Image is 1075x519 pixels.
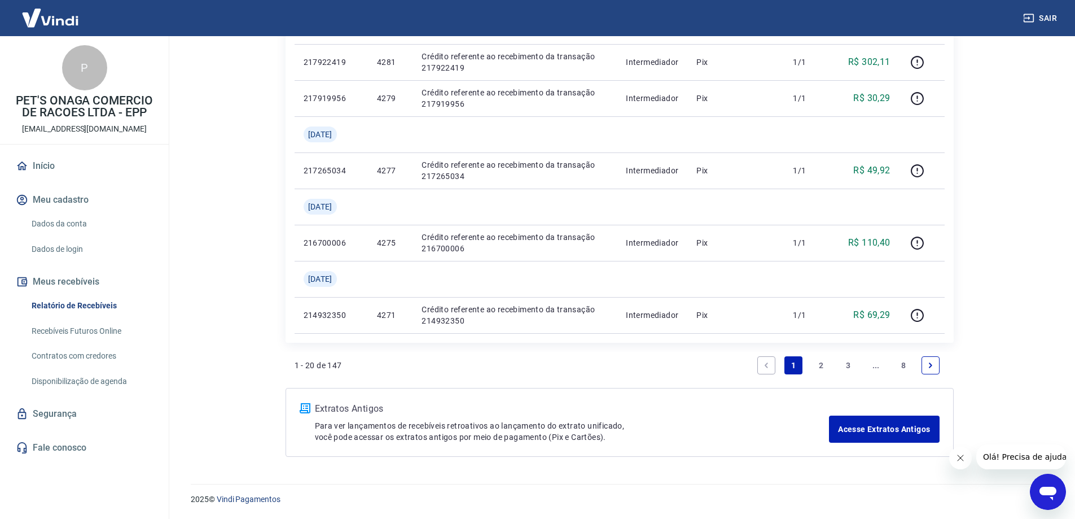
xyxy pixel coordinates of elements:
[304,165,359,176] p: 217265034
[696,93,775,104] p: Pix
[27,294,155,317] a: Relatório de Recebíveis
[753,352,945,379] ul: Pagination
[853,91,890,105] p: R$ 30,29
[696,165,775,176] p: Pix
[793,309,826,321] p: 1/1
[793,93,826,104] p: 1/1
[14,435,155,460] a: Fale conosco
[377,237,403,248] p: 4275
[295,360,342,371] p: 1 - 20 de 147
[976,444,1066,469] iframe: Mensagem da empresa
[793,56,826,68] p: 1/1
[27,212,155,235] a: Dados da conta
[308,201,332,212] span: [DATE]
[696,56,775,68] p: Pix
[626,56,678,68] p: Intermediador
[304,56,359,68] p: 217922419
[27,344,155,368] a: Contratos com credores
[14,402,155,426] a: Segurança
[839,356,857,374] a: Page 3
[922,356,940,374] a: Next page
[315,420,830,443] p: Para ver lançamentos de recebíveis retroativos ao lançamento do extrato unificado, você pode aces...
[422,51,608,73] p: Crédito referente ao recebimento da transação 217922419
[14,187,155,212] button: Meu cadastro
[27,370,155,393] a: Disponibilização de agenda
[377,56,403,68] p: 4281
[308,273,332,285] span: [DATE]
[304,237,359,248] p: 216700006
[793,237,826,248] p: 1/1
[867,356,885,374] a: Jump forward
[304,93,359,104] p: 217919956
[304,309,359,321] p: 214932350
[422,159,608,182] p: Crédito referente ao recebimento da transação 217265034
[949,447,972,469] iframe: Fechar mensagem
[422,87,608,110] p: Crédito referente ao recebimento da transação 217919956
[14,154,155,178] a: Início
[853,308,890,322] p: R$ 69,29
[757,356,775,374] a: Previous page
[696,237,775,248] p: Pix
[27,320,155,343] a: Recebíveis Futuros Online
[696,309,775,321] p: Pix
[377,93,403,104] p: 4279
[626,309,678,321] p: Intermediador
[422,304,608,326] p: Crédito referente ao recebimento da transação 214932350
[22,123,147,135] p: [EMAIL_ADDRESS][DOMAIN_NAME]
[894,356,912,374] a: Page 8
[377,165,403,176] p: 4277
[793,165,826,176] p: 1/1
[626,237,678,248] p: Intermediador
[62,45,107,90] div: P
[626,165,678,176] p: Intermediador
[829,416,939,443] a: Acesse Extratos Antigos
[853,164,890,177] p: R$ 49,92
[9,95,160,119] p: PET'S ONAGA COMERCIO DE RACOES LTDA - EPP
[7,8,95,17] span: Olá! Precisa de ajuda?
[848,55,890,69] p: R$ 302,11
[784,356,802,374] a: Page 1 is your current page
[377,309,403,321] p: 4271
[626,93,678,104] p: Intermediador
[217,495,280,504] a: Vindi Pagamentos
[191,494,1048,505] p: 2025 ©
[812,356,830,374] a: Page 2
[14,1,87,35] img: Vindi
[848,236,890,250] p: R$ 110,40
[14,269,155,294] button: Meus recebíveis
[422,232,608,254] p: Crédito referente ao recebimento da transação 216700006
[1021,8,1061,29] button: Sair
[27,238,155,261] a: Dados de login
[1030,474,1066,510] iframe: Botão para abrir a janela de mensagens
[315,402,830,416] p: Extratos Antigos
[300,403,310,413] img: ícone
[308,129,332,140] span: [DATE]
